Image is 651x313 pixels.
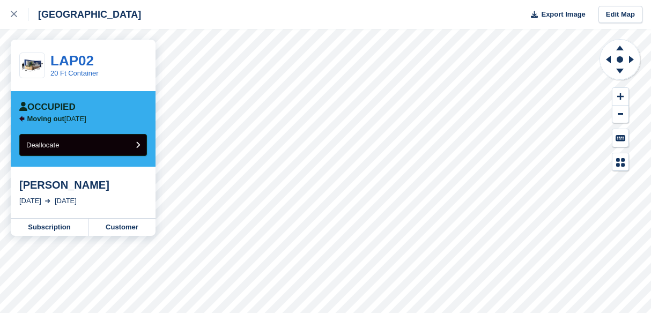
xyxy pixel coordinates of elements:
button: Keyboard Shortcuts [612,129,628,147]
button: Deallocate [19,134,147,156]
div: [DATE] [19,196,41,206]
span: Deallocate [26,141,59,149]
div: Occupied [19,102,76,113]
a: LAP02 [50,53,94,69]
button: Zoom In [612,88,628,106]
a: Edit Map [598,6,642,24]
div: [PERSON_NAME] [19,178,147,191]
p: [DATE] [27,115,86,123]
img: arrow-right-light-icn-cde0832a797a2874e46488d9cf13f60e5c3a73dbe684e267c42b8395dfbc2abf.svg [45,199,50,203]
img: 20-ft-container%20(32).jpg [20,56,45,75]
button: Map Legend [612,153,628,171]
a: Customer [88,219,156,236]
a: Subscription [11,219,88,236]
a: 20 Ft Container [50,69,99,77]
span: Export Image [541,9,585,20]
img: arrow-left-icn-90495f2de72eb5bd0bd1c3c35deca35cc13f817d75bef06ecd7c0b315636ce7e.svg [19,116,25,122]
button: Export Image [524,6,586,24]
span: Moving out [27,115,64,123]
div: [DATE] [55,196,77,206]
div: [GEOGRAPHIC_DATA] [28,8,141,21]
button: Zoom Out [612,106,628,123]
